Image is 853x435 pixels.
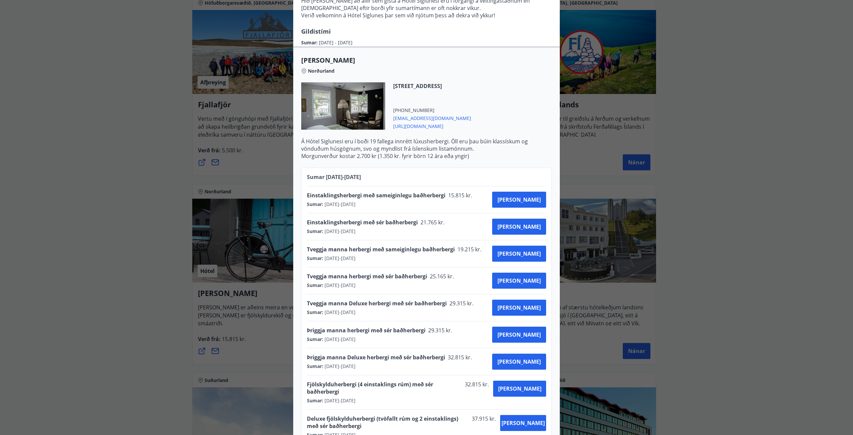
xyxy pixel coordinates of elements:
[323,201,356,208] span: [DATE] - [DATE]
[497,223,541,230] span: [PERSON_NAME]
[393,122,471,130] span: [URL][DOMAIN_NAME]
[393,107,471,114] span: [PHONE_NUMBER]
[323,255,356,262] span: [DATE] - [DATE]
[301,27,331,35] span: Gildistími
[307,273,427,280] span: Tveggja manna herbergi með sér baðherbergi
[307,201,323,208] span: Sumar :
[393,82,471,90] span: [STREET_ADDRESS]
[393,114,471,122] span: [EMAIL_ADDRESS][DOMAIN_NAME]
[301,39,319,46] span: Sumar :
[323,228,356,235] span: [DATE] - [DATE]
[497,196,541,203] span: [PERSON_NAME]
[307,192,445,199] span: Einstaklingsherbergi með sameiginlegu baðherbergi
[307,219,418,226] span: Einstaklingsherbergi með sér baðherbergi
[492,219,546,235] button: [PERSON_NAME]
[308,68,335,74] span: Norðurland
[301,12,552,19] p: Verið velkominn á Hótel Siglunes þar sem við njótum þess að dekra við ykkur!
[455,246,483,253] span: 19.215 kr.
[492,246,546,262] button: [PERSON_NAME]
[307,228,323,235] span: Sumar :
[427,273,455,280] span: 25.165 kr.
[319,39,353,46] span: [DATE] - [DATE]
[492,192,546,208] button: [PERSON_NAME]
[492,273,546,289] button: [PERSON_NAME]
[497,277,541,284] span: [PERSON_NAME]
[418,219,446,226] span: 21.765 kr.
[307,246,455,253] span: Tveggja manna herbergi með sameiginlegu baðherbergi
[301,152,552,160] p: Morgunverður kostar 2.700 kr (1.350 kr. fyrir börn 12 ára eða yngir)
[497,250,541,257] span: [PERSON_NAME]
[301,138,552,152] p: Á Hótel Siglunesi eru í boði 19 fallega innrétt lúxusherbergi. Öll eru þau búin klassískum og vön...
[307,173,361,181] span: Sumar [DATE] - [DATE]
[445,192,474,199] span: 15.815 kr.
[301,56,552,65] span: [PERSON_NAME]
[307,255,323,262] span: Sumar :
